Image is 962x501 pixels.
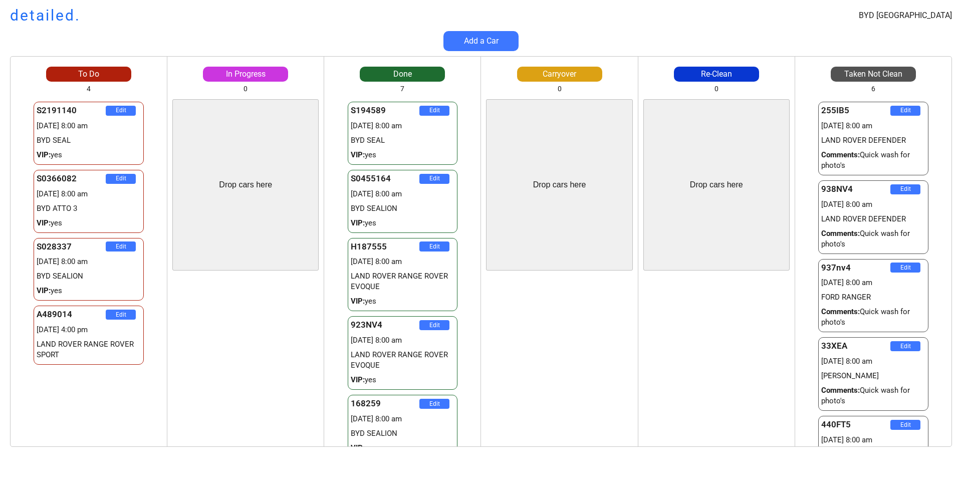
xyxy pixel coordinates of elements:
[821,371,925,381] div: [PERSON_NAME]
[821,229,860,238] strong: Comments:
[821,228,925,249] div: Quick wash for photo's
[351,105,420,117] div: S194589
[821,150,925,171] div: Quick wash for photo's
[890,184,920,194] button: Edit
[37,203,141,214] div: BYD ATTO 3
[351,150,365,159] strong: VIP:
[351,121,455,131] div: [DATE] 8:00 am
[37,218,141,228] div: yes
[37,286,141,296] div: yes
[351,428,455,439] div: BYD SEALION
[821,278,925,288] div: [DATE] 8:00 am
[517,69,602,80] div: Carryover
[37,286,51,295] strong: VIP:
[419,320,449,330] button: Edit
[37,135,141,146] div: BYD SEAL
[890,106,920,116] button: Edit
[37,173,106,185] div: S0366082
[690,179,743,190] div: Drop cars here
[106,310,136,320] button: Edit
[351,375,365,384] strong: VIP:
[821,150,860,159] strong: Comments:
[351,189,455,199] div: [DATE] 8:00 am
[890,341,920,351] button: Edit
[821,135,925,146] div: LAND ROVER DEFENDER
[87,84,91,94] div: 4
[821,105,890,117] div: 255IB5
[821,199,925,210] div: [DATE] 8:00 am
[219,179,272,190] div: Drop cars here
[419,241,449,252] button: Edit
[351,335,455,346] div: [DATE] 8:00 am
[821,262,890,274] div: 937nv4
[890,420,920,430] button: Edit
[37,150,141,160] div: yes
[351,271,455,292] div: LAND ROVER RANGE ROVER EVOQUE
[244,84,248,94] div: 0
[821,385,925,406] div: Quick wash for photo's
[37,218,51,227] strong: VIP:
[37,241,106,253] div: S028337
[400,84,404,94] div: 7
[821,183,890,195] div: 938NV4
[360,69,445,80] div: Done
[351,375,455,385] div: yes
[351,150,455,160] div: yes
[106,174,136,184] button: Edit
[351,414,455,424] div: [DATE] 8:00 am
[533,179,586,190] div: Drop cars here
[351,257,455,267] div: [DATE] 8:00 am
[37,257,141,267] div: [DATE] 8:00 am
[37,271,141,282] div: BYD SEALION
[10,5,81,26] h1: detailed.
[351,135,455,146] div: BYD SEAL
[37,105,106,117] div: S2191140
[37,121,141,131] div: [DATE] 8:00 am
[558,84,562,94] div: 0
[821,435,925,445] div: [DATE] 8:00 am
[351,297,365,306] strong: VIP:
[351,173,420,185] div: S0455164
[419,174,449,184] button: Edit
[821,214,925,224] div: LAND ROVER DEFENDER
[37,309,106,321] div: A489014
[351,398,420,410] div: 168259
[890,263,920,273] button: Edit
[419,106,449,116] button: Edit
[37,189,141,199] div: [DATE] 8:00 am
[351,203,455,214] div: BYD SEALION
[821,340,890,352] div: 33XEA
[351,218,365,227] strong: VIP:
[821,307,925,328] div: Quick wash for photo's
[443,31,519,51] button: Add a Car
[351,443,455,453] div: yes
[821,121,925,131] div: [DATE] 8:00 am
[106,241,136,252] button: Edit
[46,69,131,80] div: To Do
[821,292,925,303] div: FORD RANGER
[821,419,890,431] div: 440FT5
[351,319,420,331] div: 923NV4
[37,325,141,335] div: [DATE] 4:00 pm
[674,69,759,80] div: Re-Clean
[831,69,916,80] div: Taken Not Clean
[859,10,952,21] div: BYD [GEOGRAPHIC_DATA]
[351,241,420,253] div: H187555
[419,399,449,409] button: Edit
[714,84,718,94] div: 0
[203,69,288,80] div: In Progress
[821,386,860,395] strong: Comments:
[871,84,875,94] div: 6
[821,356,925,367] div: [DATE] 8:00 am
[106,106,136,116] button: Edit
[351,218,455,228] div: yes
[351,350,455,371] div: LAND ROVER RANGE ROVER EVOQUE
[821,307,860,316] strong: Comments:
[351,443,365,452] strong: VIP:
[351,296,455,307] div: yes
[37,150,51,159] strong: VIP:
[37,339,141,360] div: LAND ROVER RANGE ROVER SPORT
